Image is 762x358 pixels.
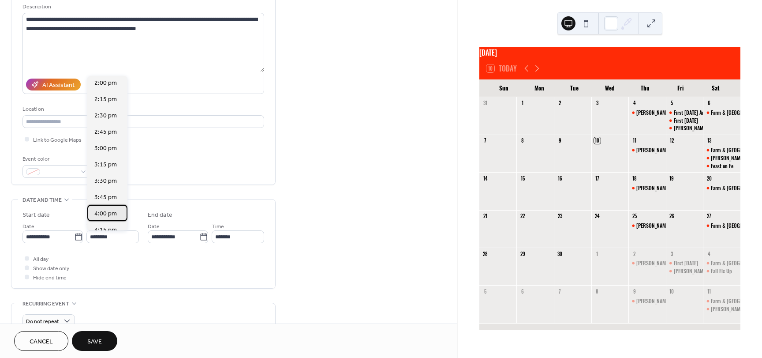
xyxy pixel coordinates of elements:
div: 22 [519,213,526,219]
div: [PERSON_NAME] Dinner for Two [636,298,701,305]
div: 1 [519,100,526,106]
div: Redfern Booksellers Contemporary Issues Book Club [703,305,740,313]
button: Cancel [14,331,68,351]
div: Redfern Booksellers Contemporary Issues Book Club [703,155,740,162]
div: 19 [669,175,675,181]
div: Barolo Grille Dinner for Two [628,109,666,117]
div: Farm & Art Market Downtown [703,185,740,192]
div: 3 [669,250,675,257]
div: Barolo Grille Dinner for Two [628,222,666,230]
div: Barolo Grille Dinner for Two [628,147,666,154]
span: Cancel [30,337,53,347]
div: 9 [631,288,638,294]
div: Feast on Fe [711,162,733,170]
div: 29 [519,250,526,257]
span: 2:45 pm [94,128,117,137]
div: Feast on Fe [703,162,740,170]
div: 18 [631,175,638,181]
span: Date and time [22,196,62,205]
div: 12 [669,137,675,144]
div: 10 [669,288,675,294]
div: First Friday Art Receptions [666,109,703,117]
div: Fall Fix Up [703,268,740,275]
div: 11 [706,288,712,294]
span: Show date only [33,264,69,273]
span: Recurring event [22,299,69,309]
span: Save [87,337,102,347]
span: 3:45 pm [94,193,117,202]
div: First Friday [666,260,703,267]
div: Barolo Grille Dinner for Two [628,260,666,267]
div: 1 [594,250,601,257]
div: 15 [519,175,526,181]
span: Time [86,222,99,231]
span: 4:00 pm [94,209,117,219]
div: Fall Fix Up [711,268,732,275]
div: 4 [631,100,638,106]
div: [PERSON_NAME] Dinner for Two [636,109,701,117]
div: 17 [594,175,601,181]
div: Fri [663,79,698,97]
span: 2:30 pm [94,111,117,121]
div: 21 [482,213,489,219]
div: 24 [594,213,601,219]
div: AI Assistant [42,81,75,90]
span: Hide end time [33,273,67,283]
div: Farm & Art Market Downtown [703,222,740,230]
div: First [DATE] Art Receptions [674,109,729,117]
div: Wed [592,79,628,97]
div: Description [22,2,262,11]
span: 3:30 pm [94,177,117,186]
div: 4 [706,250,712,257]
span: 2:15 pm [94,95,117,104]
span: Do not repeat [26,317,59,327]
div: Event color [22,155,89,164]
div: 7 [482,137,489,144]
div: Farm & Art Market Downtown [703,109,740,117]
div: 31 [482,100,489,106]
div: [PERSON_NAME] Dinner for Two [636,185,701,192]
div: [PERSON_NAME] Dinner for Two [636,260,701,267]
div: Redfern Booksellers First Friday Music Series [666,124,703,132]
div: Mon [522,79,557,97]
span: 4:15 pm [94,226,117,235]
div: Thu [628,79,663,97]
div: 13 [706,137,712,144]
div: 23 [557,213,563,219]
span: Date [148,222,160,231]
span: All day [33,255,49,264]
span: Link to Google Maps [33,136,82,145]
div: Farm & Art Market Downtown [703,298,740,305]
div: 14 [482,175,489,181]
div: 5 [669,100,675,106]
span: 3:00 pm [94,144,117,153]
div: Start date [22,211,50,220]
div: 27 [706,213,712,219]
div: Barolo Grille Dinner for Two [628,298,666,305]
div: 7 [557,288,563,294]
div: [PERSON_NAME] Dinner for Two [636,222,701,230]
div: 16 [557,175,563,181]
div: End date [148,211,172,220]
div: [PERSON_NAME] Dinner for Two [636,147,701,154]
div: 20 [706,175,712,181]
div: 6 [706,100,712,106]
div: Location [22,105,262,114]
span: 3:15 pm [94,160,117,170]
div: Farm & Art Market Downtown [703,260,740,267]
div: 26 [669,213,675,219]
div: 8 [594,288,601,294]
div: 5 [482,288,489,294]
div: 30 [557,250,563,257]
div: 9 [557,137,563,144]
div: First Friday [666,117,703,124]
div: Sun [486,79,522,97]
div: Barolo Grille Dinner for Two [628,185,666,192]
div: 6 [519,288,526,294]
div: 2 [557,100,563,106]
div: Redfern Booksellers First Friday Music Series [666,268,703,275]
span: 2:00 pm [94,79,117,88]
div: 3 [594,100,601,106]
div: Tue [557,79,592,97]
